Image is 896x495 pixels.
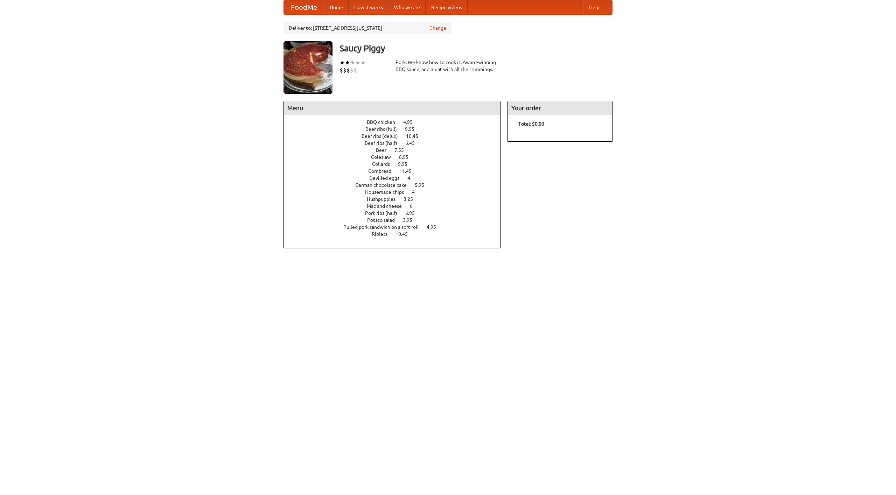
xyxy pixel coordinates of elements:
span: Housemade chips [365,189,411,195]
span: 9.95 [398,161,414,167]
span: Beef ribs (half) [365,140,404,146]
a: Mac and cheese 6 [367,203,426,209]
span: Coleslaw [371,154,398,160]
a: Home [324,0,349,14]
span: 4.95 [427,224,443,230]
span: Collards [372,161,397,167]
a: Coleslaw 8.95 [371,154,421,160]
span: Potato salad [367,217,402,223]
img: angular.jpg [283,41,332,94]
li: $ [346,66,350,74]
h3: Saucy Piggy [339,41,612,55]
a: How it works [349,0,388,14]
span: Beef ribs (full) [365,126,404,132]
a: Hushpuppies 3.25 [367,196,426,202]
a: Help [583,0,605,14]
span: BBQ chicken [367,119,402,125]
span: Hushpuppies [367,196,402,202]
li: $ [350,66,353,74]
li: $ [339,66,343,74]
a: Cornbread 11.45 [368,168,425,174]
li: ★ [350,59,355,66]
a: Pulled pork sandwich on a soft roll 4.95 [343,224,449,230]
a: Change [429,24,446,31]
a: Riblets 10.45 [372,231,421,237]
span: Mac and cheese [367,203,409,209]
a: Housemade chips 4 [365,189,428,195]
span: Cornbread [368,168,398,174]
span: Pulled pork sandwich on a soft roll [343,224,426,230]
span: Pork ribs (half) [365,210,404,216]
a: Beer 7.55 [376,147,417,153]
a: Devilled eggs 4 [369,175,423,181]
span: 3.95 [403,217,419,223]
li: ★ [345,59,350,66]
li: ★ [360,59,366,66]
h4: Your order [508,101,612,115]
span: 6 [410,203,420,209]
li: ★ [339,59,345,66]
a: FoodMe [284,0,324,14]
li: ★ [355,59,360,66]
li: $ [353,66,357,74]
span: German chocolate cake [355,182,414,188]
span: Beef ribs (delux) [362,133,405,139]
span: 4 [407,175,417,181]
div: Pork. We know how to cook it. Award-winning BBQ sauce, and meat with all the trimmings. [395,59,500,73]
a: Collards 9.95 [372,161,420,167]
a: Beef ribs (half) 6.45 [365,140,428,146]
span: 7.55 [394,147,411,153]
a: Pork ribs (half) 6.95 [365,210,428,216]
span: 6.95 [405,210,422,216]
span: 3.25 [404,196,420,202]
span: Beer [376,147,393,153]
span: 5.95 [415,182,431,188]
a: Potato salad 3.95 [367,217,425,223]
span: Riblets [372,231,394,237]
span: 8.95 [399,154,415,160]
a: BBQ chicken 4.95 [367,119,426,125]
li: $ [343,66,346,74]
a: Recipe videos [426,0,468,14]
b: Total: $0.00 [518,121,544,127]
span: 11.45 [399,168,419,174]
span: 6.45 [405,140,422,146]
span: 10.45 [406,133,425,139]
a: German chocolate cake 5.95 [355,182,437,188]
a: Beef ribs (delux) 10.45 [362,133,431,139]
div: Deliver to: [STREET_ADDRESS][US_STATE] [283,22,451,34]
span: 9.95 [405,126,421,132]
span: 4.95 [403,119,420,125]
span: 10.45 [395,231,415,237]
h4: Menu [284,101,500,115]
a: Who we are [388,0,426,14]
a: Beef ribs (full) 9.95 [365,126,427,132]
span: Devilled eggs [369,175,406,181]
span: 4 [412,189,422,195]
